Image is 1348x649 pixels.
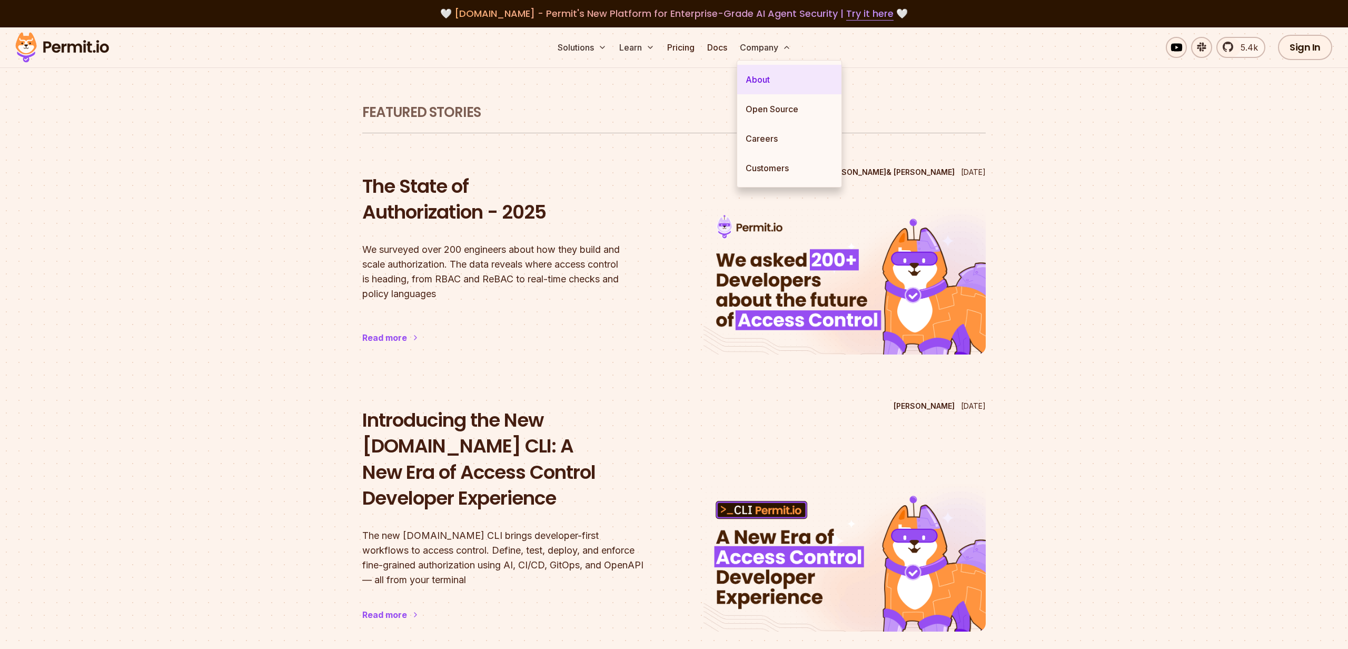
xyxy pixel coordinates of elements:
[362,163,986,376] a: The State of Authorization - 2025[PERSON_NAME]& [PERSON_NAME][DATE]The State of Authorization - 2...
[362,331,407,344] div: Read more
[11,29,114,65] img: Permit logo
[846,7,894,21] a: Try it here
[961,401,986,410] time: [DATE]
[1278,35,1332,60] a: Sign In
[736,37,795,58] button: Company
[454,7,894,20] span: [DOMAIN_NAME] - Permit's New Platform for Enterprise-Grade AI Agent Security |
[362,407,645,512] h2: Introducing the New [DOMAIN_NAME] CLI: A New Era of Access Control Developer Experience
[362,528,645,587] p: The new [DOMAIN_NAME] CLI brings developer-first workflows to access control. Define, test, deplo...
[1234,41,1258,54] span: 5.4k
[663,37,699,58] a: Pricing
[825,167,955,178] p: [PERSON_NAME] & [PERSON_NAME]
[1216,37,1265,58] a: 5.4k
[703,207,986,355] img: The State of Authorization - 2025
[362,608,407,621] div: Read more
[737,124,841,153] a: Careers
[894,401,955,411] p: [PERSON_NAME]
[362,242,645,301] p: We surveyed over 200 engineers about how they build and scale authorization. The data reveals whe...
[553,37,611,58] button: Solutions
[737,65,841,94] a: About
[737,94,841,124] a: Open Source
[362,103,986,122] h1: Featured Stories
[615,37,659,58] button: Learn
[703,37,731,58] a: Docs
[25,6,1323,21] div: 🤍 🤍
[737,153,841,183] a: Customers
[961,168,986,176] time: [DATE]
[362,173,645,225] h2: The State of Authorization - 2025
[703,484,986,632] img: Introducing the New Permit.io CLI: A New Era of Access Control Developer Experience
